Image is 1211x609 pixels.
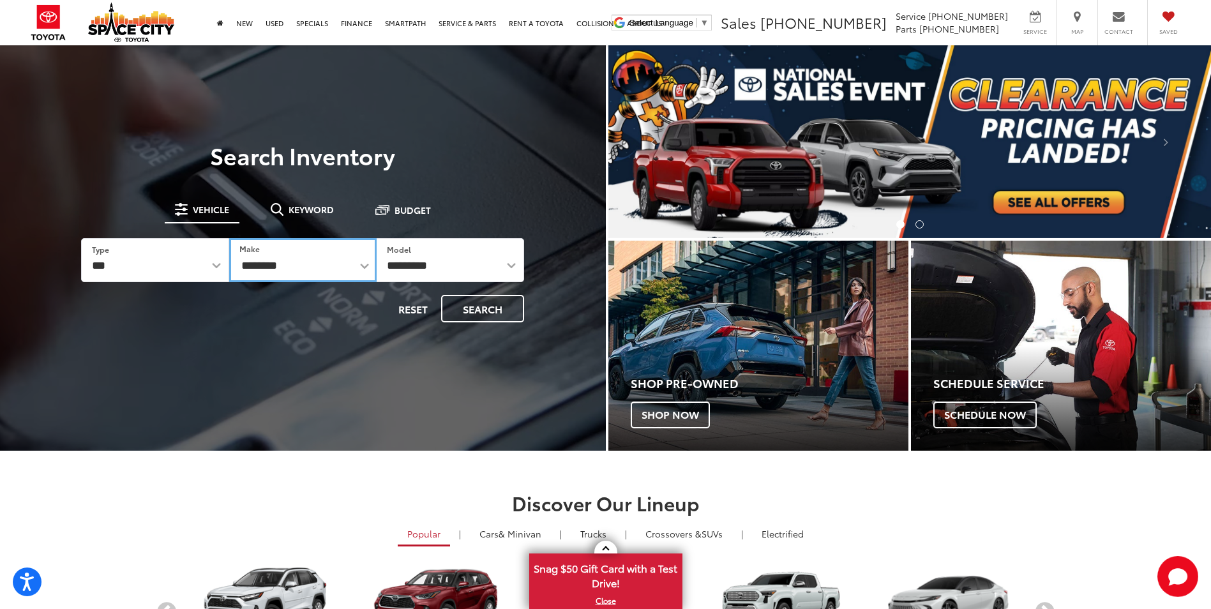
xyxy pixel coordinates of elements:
[752,523,813,545] a: Electrified
[928,10,1008,22] span: [PHONE_NUMBER]
[1063,27,1091,36] span: Map
[700,18,709,27] span: ▼
[387,295,439,322] button: Reset
[1157,556,1198,597] svg: Start Chat
[398,523,450,546] a: Popular
[696,18,697,27] span: ​
[896,220,905,229] li: Go to slide number 1.
[239,243,260,254] label: Make
[441,295,524,322] button: Search
[571,523,616,545] a: Trucks
[470,523,551,545] a: Cars
[395,206,431,214] span: Budget
[92,244,109,255] label: Type
[557,527,565,540] li: |
[608,241,908,451] a: Shop Pre-Owned Shop Now
[629,18,693,27] span: Select Language
[933,377,1211,390] h4: Schedule Service
[88,3,174,42] img: Space City Toyota
[636,523,732,545] a: SUVs
[530,555,681,594] span: Snag $50 Gift Card with a Test Drive!
[933,402,1037,428] span: Schedule Now
[911,241,1211,451] div: Toyota
[896,10,926,22] span: Service
[456,527,464,540] li: |
[721,12,756,33] span: Sales
[54,142,552,168] h3: Search Inventory
[911,241,1211,451] a: Schedule Service Schedule Now
[645,527,702,540] span: Crossovers &
[156,492,1056,513] h2: Discover Our Lineup
[608,71,699,213] button: Click to view previous picture.
[1021,27,1049,36] span: Service
[629,18,709,27] a: Select Language​
[1104,27,1133,36] span: Contact
[760,12,887,33] span: [PHONE_NUMBER]
[608,241,908,451] div: Toyota
[622,527,630,540] li: |
[387,244,411,255] label: Model
[631,402,710,428] span: Shop Now
[738,527,746,540] li: |
[1154,27,1182,36] span: Saved
[193,205,229,214] span: Vehicle
[915,220,924,229] li: Go to slide number 2.
[896,22,917,35] span: Parts
[631,377,908,390] h4: Shop Pre-Owned
[919,22,999,35] span: [PHONE_NUMBER]
[1120,71,1211,213] button: Click to view next picture.
[499,527,541,540] span: & Minivan
[1157,556,1198,597] button: Toggle Chat Window
[289,205,334,214] span: Keyword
